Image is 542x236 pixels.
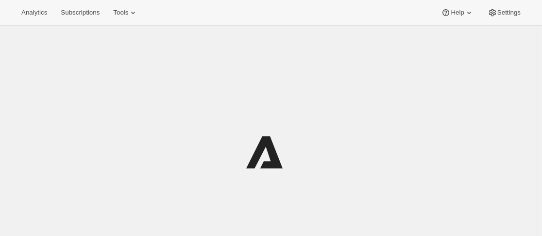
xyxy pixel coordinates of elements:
[435,6,479,19] button: Help
[113,9,128,17] span: Tools
[107,6,144,19] button: Tools
[482,6,526,19] button: Settings
[16,6,53,19] button: Analytics
[61,9,100,17] span: Subscriptions
[55,6,105,19] button: Subscriptions
[497,9,521,17] span: Settings
[451,9,464,17] span: Help
[21,9,47,17] span: Analytics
